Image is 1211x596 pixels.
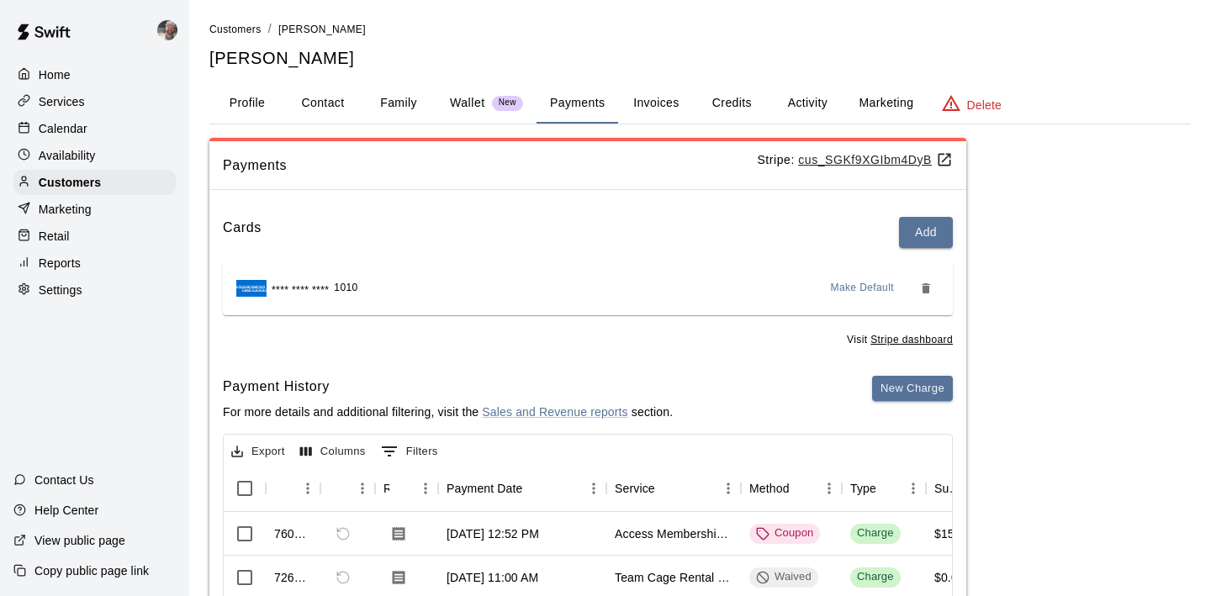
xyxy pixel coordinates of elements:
button: Credits [694,83,769,124]
div: $150.00 [934,525,978,542]
button: Sort [523,477,547,500]
p: Delete [967,97,1002,113]
u: Stripe dashboard [870,334,953,345]
button: Menu [581,476,606,501]
a: Retail [13,224,176,249]
span: Refund payment [329,520,357,548]
p: Wallet [450,94,485,112]
div: basic tabs example [209,83,1191,124]
a: cus_SGKf9XGIbm4DyB [798,153,953,166]
p: Services [39,93,85,110]
button: Download Receipt [383,519,414,549]
p: Home [39,66,71,83]
button: Marketing [845,83,927,124]
p: Availability [39,147,96,164]
div: Access Membership - Non-Peak [615,525,732,542]
div: Type [850,465,876,512]
div: Payment Date [447,465,523,512]
p: Marketing [39,201,92,218]
div: Receipt [375,465,438,512]
span: Visit [847,332,953,349]
button: Export [227,439,289,465]
button: Sort [389,477,413,500]
img: Credit card brand logo [236,280,267,297]
a: Calendar [13,116,176,141]
span: Customers [209,24,262,35]
button: Profile [209,83,285,124]
span: Make Default [831,280,895,297]
button: Select columns [296,439,370,465]
div: Service [606,465,741,512]
button: Sort [274,477,298,500]
p: Copy public page link [34,562,149,579]
div: 760235 [274,525,312,542]
button: Family [361,83,436,124]
p: Contact Us [34,472,94,488]
div: Method [741,465,842,512]
a: Home [13,62,176,87]
p: View public page [34,532,125,549]
span: Refund payment [329,563,357,592]
div: Aug 17, 2025, 12:52 PM [447,525,539,542]
div: Jul 30, 2025, 11:00 AM [447,569,538,586]
button: Show filters [377,438,442,465]
div: Subtotal [934,465,961,512]
div: Service [615,465,655,512]
button: Payments [537,83,618,124]
button: Download Receipt [383,562,414,593]
a: Availability [13,143,176,168]
div: 726361 [274,569,312,586]
p: Calendar [39,120,87,137]
img: Trent Hadley [157,20,177,40]
div: Receipt [383,465,389,512]
div: Charge [857,569,894,585]
button: Invoices [618,83,694,124]
div: Type [842,465,926,512]
span: Payments [223,155,757,177]
div: Coupon [756,525,813,541]
span: [PERSON_NAME] [278,24,366,35]
span: 1010 [334,280,357,297]
div: $0.00 [934,569,965,586]
a: Settings [13,277,176,303]
p: For more details and additional filtering, visit the section. [223,403,673,420]
a: Reports [13,251,176,276]
p: Reports [39,255,81,272]
button: Remove [912,275,939,302]
div: Services [13,89,176,114]
button: Sort [876,477,900,500]
button: Add [899,217,953,248]
button: Menu [817,476,842,501]
h6: Payment History [223,376,673,398]
div: Trent Hadley [154,13,189,47]
button: Menu [413,476,438,501]
h6: Cards [223,217,262,248]
a: Customers [13,170,176,195]
div: Waived [756,569,812,585]
a: Sales and Revenue reports [482,405,627,419]
h5: [PERSON_NAME] [209,47,1191,70]
button: Sort [329,477,352,500]
button: Menu [716,476,741,501]
button: Sort [655,477,679,500]
p: Settings [39,282,82,298]
nav: breadcrumb [209,20,1191,39]
div: Team Cage Rental - Peak [615,569,732,586]
button: Menu [901,476,926,501]
a: Marketing [13,197,176,222]
button: Activity [769,83,845,124]
div: Refund [320,465,375,512]
button: Contact [285,83,361,124]
p: Customers [39,174,101,191]
p: Stripe: [757,151,953,169]
p: Retail [39,228,70,245]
